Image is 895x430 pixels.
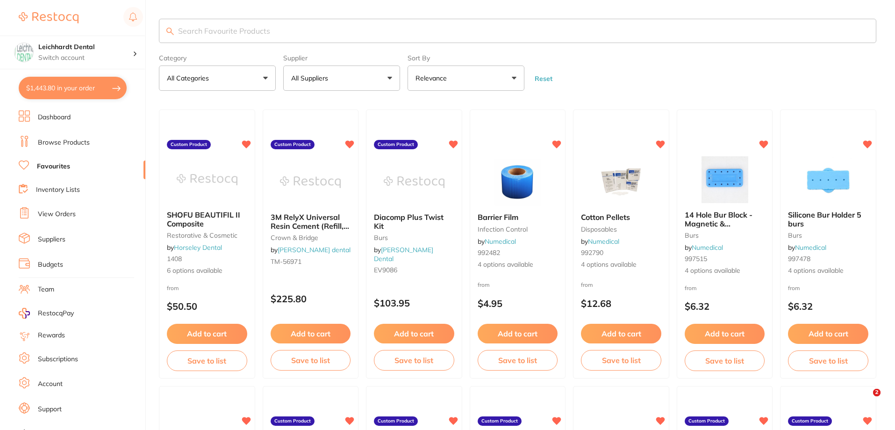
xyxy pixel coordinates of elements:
[271,350,351,371] button: Save to list
[685,324,765,343] button: Add to cart
[19,7,79,29] a: Restocq Logo
[159,19,876,43] input: Search Favourite Products
[581,260,661,270] span: 4 options available
[167,73,213,83] p: All Categories
[374,266,397,274] span: EV9086
[19,308,74,319] a: RestocqPay
[685,211,765,228] b: 14 Hole Bur Block - Magnetic & Autoclavable
[167,324,247,343] button: Add to cart
[38,405,62,414] a: Support
[167,255,182,263] span: 1408
[19,77,127,99] button: $1,443.80 in your order
[14,43,33,62] img: Leichhardt Dental
[374,234,454,241] small: burs
[685,350,765,371] button: Save to list
[408,54,524,62] label: Sort By
[374,246,433,262] span: by
[38,138,90,147] a: Browse Products
[588,237,619,246] a: Numedical
[280,159,341,205] img: 3M RelyX Universal Resin Cement (Refill, Kit & Tips)
[478,350,558,371] button: Save to list
[38,113,71,122] a: Dashboard
[167,284,179,292] span: from
[581,298,661,309] p: $12.68
[36,185,80,195] a: Inventory Lists
[478,237,516,246] span: by
[581,324,661,343] button: Add to cart
[384,159,444,205] img: Diacomp Plus Twist Kit
[788,210,861,228] span: Silicone Bur Holder 5 burs
[374,416,418,426] label: Custom Product
[685,301,765,312] p: $6.32
[167,301,247,312] p: $50.50
[478,213,558,221] b: Barrier Film
[788,211,868,228] b: Silicone Bur Holder 5 burs
[291,73,332,83] p: All Suppliers
[581,248,603,257] span: 992790
[271,324,351,343] button: Add to cart
[374,246,433,262] a: [PERSON_NAME] Dental
[167,211,247,228] b: SHOFU BEAUTIFIL II Composite
[177,156,237,203] img: SHOFU BEAUTIFIL II Composite
[685,210,752,237] span: 14 Hole Bur Block - Magnetic & Autoclavable
[788,350,868,371] button: Save to list
[37,162,70,171] a: Favourites
[788,243,826,252] span: by
[854,389,876,411] iframe: Intercom live chat
[374,140,418,149] label: Custom Product
[167,243,222,252] span: by
[374,213,454,230] b: Diacomp Plus Twist Kit
[591,159,652,205] img: Cotton Pellets
[167,232,247,239] small: restorative & cosmetic
[38,331,65,340] a: Rewards
[167,266,247,276] span: 6 options available
[478,212,518,222] span: Barrier Film
[485,237,516,246] a: Numedical
[478,281,490,288] span: from
[38,285,54,294] a: Team
[581,350,661,371] button: Save to list
[873,389,881,396] span: 2
[685,284,697,292] span: from
[38,235,65,244] a: Suppliers
[278,246,351,254] a: [PERSON_NAME] dental
[38,379,63,389] a: Account
[19,308,30,319] img: RestocqPay
[167,350,247,371] button: Save to list
[159,54,276,62] label: Category
[532,74,555,83] button: Reset
[478,298,558,309] p: $4.95
[478,248,500,257] span: 992482
[408,66,524,91] button: Relevance
[271,140,315,149] label: Custom Product
[692,243,723,252] a: Numedical
[19,12,79,23] img: Restocq Logo
[581,212,630,222] span: Cotton Pellets
[788,232,868,239] small: burs
[788,255,810,263] span: 997478
[581,281,593,288] span: from
[38,309,74,318] span: RestocqPay
[271,234,351,241] small: crown & bridge
[271,212,349,239] span: 3M RelyX Universal Resin Cement (Refill, Kit & Tips)
[788,266,868,276] span: 4 options available
[167,210,240,228] span: SHOFU BEAUTIFIL II Composite
[167,140,211,149] label: Custom Product
[685,266,765,276] span: 4 options available
[271,257,301,266] span: TM-56971
[174,243,222,252] a: Horseley Dental
[478,260,558,270] span: 4 options available
[788,324,868,343] button: Add to cart
[795,243,826,252] a: Numedical
[487,159,548,205] img: Barrier Film
[685,243,723,252] span: by
[374,212,444,230] span: Diacomp Plus Twist Kit
[581,213,661,221] b: Cotton Pellets
[415,73,451,83] p: Relevance
[271,213,351,230] b: 3M RelyX Universal Resin Cement (Refill, Kit & Tips)
[788,284,800,292] span: from
[478,324,558,343] button: Add to cart
[374,324,454,343] button: Add to cart
[685,416,729,426] label: Custom Product
[798,156,859,203] img: Silicone Bur Holder 5 burs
